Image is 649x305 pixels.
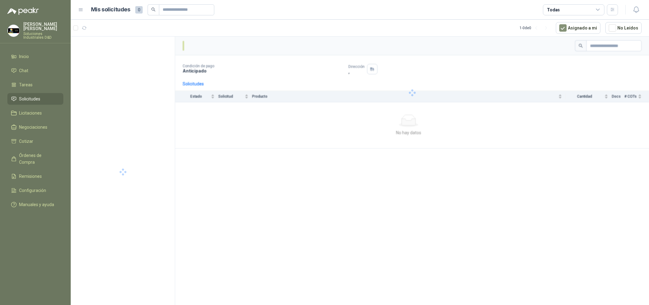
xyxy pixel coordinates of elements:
a: Tareas [7,79,63,91]
img: Logo peakr [7,7,39,15]
a: Órdenes de Compra [7,150,63,168]
span: search [151,7,156,12]
a: Configuración [7,185,63,196]
span: Chat [19,67,28,74]
a: Chat [7,65,63,76]
div: Todas [547,6,560,13]
a: Manuales y ayuda [7,199,63,210]
span: Licitaciones [19,110,42,116]
div: 1 - 0 de 0 [520,23,551,33]
a: Solicitudes [7,93,63,105]
a: Remisiones [7,170,63,182]
span: Negociaciones [19,124,47,131]
a: Inicio [7,51,63,62]
a: Licitaciones [7,107,63,119]
p: [PERSON_NAME] [PERSON_NAME] [23,22,63,31]
h1: Mis solicitudes [91,5,130,14]
span: Inicio [19,53,29,60]
span: Configuración [19,187,46,194]
span: Cotizar [19,138,33,145]
span: Tareas [19,81,33,88]
a: Negociaciones [7,121,63,133]
button: Asignado a mi [556,22,600,34]
a: Cotizar [7,135,63,147]
span: Órdenes de Compra [19,152,57,166]
button: No Leídos [605,22,642,34]
span: Solicitudes [19,96,40,102]
img: Company Logo [8,25,19,37]
span: Manuales y ayuda [19,201,54,208]
span: 0 [135,6,143,14]
span: Remisiones [19,173,42,180]
p: Soluciones Industriales D&D [23,32,63,39]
